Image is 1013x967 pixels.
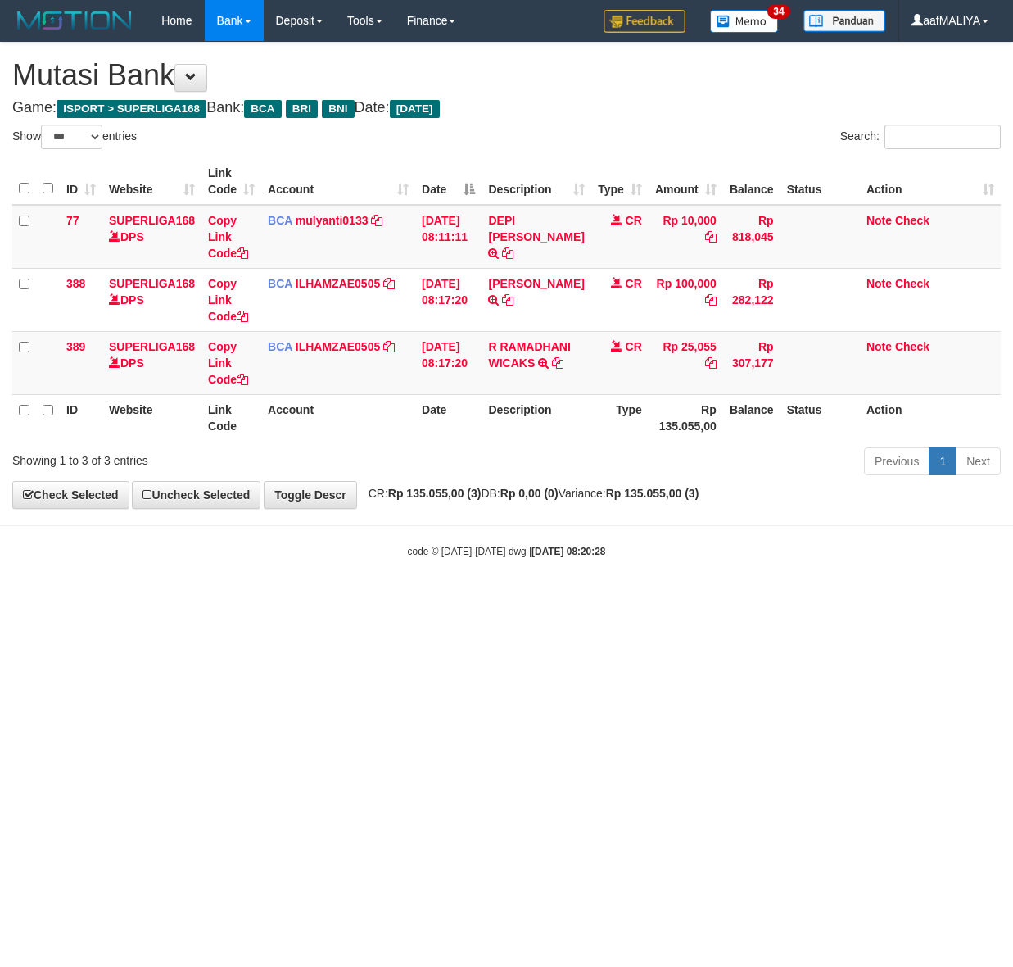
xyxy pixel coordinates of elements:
[57,100,206,118] span: ISPORT > SUPERLIGA168
[12,481,129,509] a: Check Selected
[895,340,929,353] a: Check
[705,293,717,306] a: Copy Rp 100,000 to clipboard
[840,125,1001,149] label: Search:
[371,214,382,227] a: Copy mulyanti0133 to clipboard
[268,214,292,227] span: BCA
[895,214,929,227] a: Check
[109,277,195,290] a: SUPERLIGA168
[723,158,780,205] th: Balance
[649,394,723,441] th: Rp 135.055,00
[268,340,292,353] span: BCA
[102,158,201,205] th: Website: activate to sort column ascending
[860,394,1001,441] th: Action
[12,59,1001,92] h1: Mutasi Bank
[201,394,261,441] th: Link Code
[488,214,584,243] a: DEPI [PERSON_NAME]
[723,331,780,394] td: Rp 307,177
[626,277,642,290] span: CR
[296,340,380,353] a: ILHAMZAE0505
[723,268,780,331] td: Rp 282,122
[723,394,780,441] th: Balance
[390,100,440,118] span: [DATE]
[12,100,1001,116] h4: Game: Bank: Date:
[109,214,195,227] a: SUPERLIGA168
[626,340,642,353] span: CR
[12,446,409,469] div: Showing 1 to 3 of 3 entries
[860,158,1001,205] th: Action: activate to sort column ascending
[780,394,860,441] th: Status
[626,214,642,227] span: CR
[649,205,723,269] td: Rp 10,000
[866,340,892,353] a: Note
[296,214,369,227] a: mulyanti0133
[208,340,248,386] a: Copy Link Code
[322,100,354,118] span: BNI
[649,268,723,331] td: Rp 100,000
[102,394,201,441] th: Website
[864,447,929,475] a: Previous
[41,125,102,149] select: Showentries
[208,214,248,260] a: Copy Link Code
[286,100,318,118] span: BRI
[482,394,590,441] th: Description
[723,205,780,269] td: Rp 818,045
[649,158,723,205] th: Amount: activate to sort column ascending
[488,277,584,290] a: [PERSON_NAME]
[803,10,885,32] img: panduan.png
[66,340,85,353] span: 389
[482,158,590,205] th: Description: activate to sort column ascending
[201,158,261,205] th: Link Code: activate to sort column ascending
[244,100,281,118] span: BCA
[66,214,79,227] span: 77
[604,10,685,33] img: Feedback.jpg
[502,247,513,260] a: Copy DEPI SOLEHUDIN to clipboard
[415,205,482,269] td: [DATE] 08:11:11
[102,331,201,394] td: DPS
[383,277,395,290] a: Copy ILHAMZAE0505 to clipboard
[415,394,482,441] th: Date
[12,8,137,33] img: MOTION_logo.png
[109,340,195,353] a: SUPERLIGA168
[502,293,513,306] a: Copy NANA SUDIARNA to clipboard
[408,546,606,557] small: code © [DATE]-[DATE] dwg |
[591,158,649,205] th: Type: activate to sort column ascending
[102,205,201,269] td: DPS
[649,331,723,394] td: Rp 25,055
[60,158,102,205] th: ID: activate to sort column ascending
[66,277,85,290] span: 388
[261,158,415,205] th: Account: activate to sort column ascending
[415,158,482,205] th: Date: activate to sort column descending
[415,268,482,331] td: [DATE] 08:17:20
[705,230,717,243] a: Copy Rp 10,000 to clipboard
[866,277,892,290] a: Note
[531,546,605,557] strong: [DATE] 08:20:28
[296,277,380,290] a: ILHAMZAE0505
[208,277,248,323] a: Copy Link Code
[895,277,929,290] a: Check
[710,10,779,33] img: Button%20Memo.svg
[606,487,699,500] strong: Rp 135.055,00 (3)
[956,447,1001,475] a: Next
[102,268,201,331] td: DPS
[767,4,789,19] span: 34
[929,447,956,475] a: 1
[388,487,482,500] strong: Rp 135.055,00 (3)
[780,158,860,205] th: Status
[383,340,395,353] a: Copy ILHAMZAE0505 to clipboard
[360,487,699,500] span: CR: DB: Variance:
[552,356,563,370] a: Copy R RAMADHANI WICAKS to clipboard
[884,125,1001,149] input: Search:
[705,356,717,370] a: Copy Rp 25,055 to clipboard
[591,394,649,441] th: Type
[264,481,357,509] a: Toggle Descr
[12,125,137,149] label: Show entries
[488,340,570,370] a: R RAMADHANI WICAKS
[500,487,559,500] strong: Rp 0,00 (0)
[268,277,292,290] span: BCA
[415,331,482,394] td: [DATE] 08:17:20
[60,394,102,441] th: ID
[261,394,415,441] th: Account
[866,214,892,227] a: Note
[132,481,260,509] a: Uncheck Selected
